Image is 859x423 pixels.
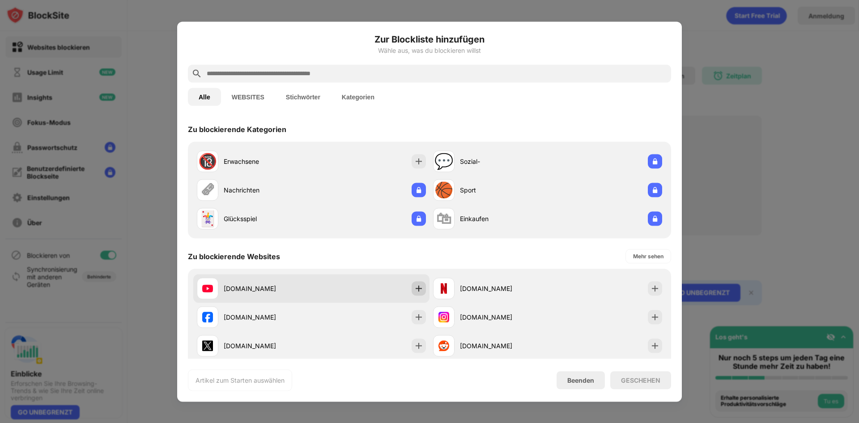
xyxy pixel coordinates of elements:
img: favicons [202,312,213,322]
div: [DOMAIN_NAME] [460,312,548,322]
div: 🛍 [436,209,451,228]
div: 🔞 [198,152,217,171]
button: Alle [188,88,221,106]
div: Mehr sehen [633,252,663,261]
div: Zu blockierende Websites [188,252,280,261]
div: [DOMAIN_NAME] [460,284,548,293]
div: [DOMAIN_NAME] [460,341,548,350]
div: Sport [460,185,548,195]
button: Kategorien [331,88,385,106]
div: [DOMAIN_NAME] [224,341,311,350]
div: 💬 [434,152,453,171]
img: favicons [202,283,213,294]
div: 🗞 [200,181,215,199]
div: Artikel zum Starten auswählen [196,376,285,385]
div: 🏀 [434,181,453,199]
div: Wähle aus, was du blockieren willst [188,47,671,54]
h6: Zur Blockliste hinzufügen [188,32,671,46]
img: favicons [202,340,213,351]
div: Glücksspiel [224,214,311,223]
img: search.svg [191,68,202,79]
img: favicons [438,283,449,294]
button: Stichwörter [275,88,331,106]
img: favicons [438,340,449,351]
div: Sozial- [460,157,548,166]
div: [DOMAIN_NAME] [224,312,311,322]
div: Einkaufen [460,214,548,223]
div: Zu blockierende Kategorien [188,124,286,133]
img: favicons [438,312,449,322]
div: Erwachsene [224,157,311,166]
div: GESCHEHEN [621,376,660,384]
div: Nachrichten [224,185,311,195]
div: [DOMAIN_NAME] [224,284,311,293]
button: WEBSITES [221,88,275,106]
div: Beenden [567,376,594,384]
div: 🃏 [198,209,217,228]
